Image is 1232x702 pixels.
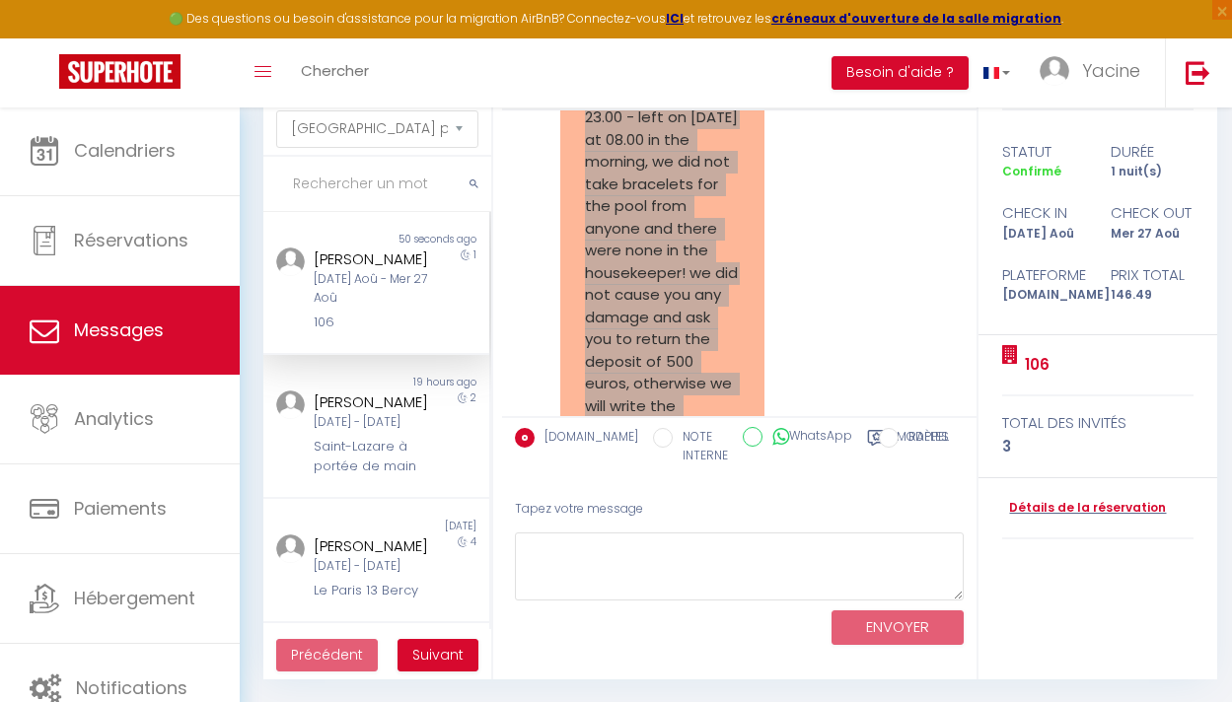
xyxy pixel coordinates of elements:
[989,140,1098,164] div: statut
[989,286,1098,305] div: [DOMAIN_NAME]
[276,534,305,563] img: ...
[1025,38,1165,107] a: ... Yacine
[535,428,638,450] label: [DOMAIN_NAME]
[76,675,187,700] span: Notifications
[314,270,432,308] div: [DATE] Aoû - Mer 27 Aoû
[832,610,964,645] button: ENVOYER
[301,60,369,81] span: Chercher
[276,247,305,276] img: ...
[673,428,728,465] label: NOTE INTERNE
[1018,353,1050,377] a: 106
[74,496,167,521] span: Paiements
[1098,163,1206,181] div: 1 nuit(s)
[74,406,154,431] span: Analytics
[1098,263,1206,287] div: Prix total
[1098,225,1206,244] div: Mer 27 Aoû
[762,427,852,449] label: WhatsApp
[585,18,741,550] pre: good afternoon. we rented your apartment on 26.28.2025, arrived at 23.00 - left on [DATE] at 08.0...
[989,263,1098,287] div: Plateforme
[989,225,1098,244] div: [DATE] Aoû
[1040,56,1069,86] img: ...
[376,519,488,534] div: [DATE]
[376,232,488,247] div: 50 seconds ago
[1002,435,1193,458] div: 3
[1186,60,1210,85] img: logout
[314,581,432,600] div: Le Paris 13 Bercy
[314,413,432,432] div: [DATE] - [DATE]
[398,639,478,672] button: Next
[276,639,378,672] button: Previous
[314,534,432,558] div: [PERSON_NAME]
[666,10,684,27] a: ICI
[376,375,488,390] div: 19 hours ago
[471,390,476,405] span: 2
[314,390,432,414] div: [PERSON_NAME]
[314,437,432,477] div: Saint-Lazare à portée de main
[1082,58,1140,83] span: Yacine
[74,138,176,163] span: Calendriers
[832,56,969,90] button: Besoin d'aide ?
[473,247,476,262] span: 1
[1098,140,1206,164] div: durée
[1002,163,1061,179] span: Confirmé
[899,428,949,450] label: RAPPEL
[16,8,75,67] button: Ouvrir le widget de chat LiveChat
[286,38,384,107] a: Chercher
[771,10,1061,27] a: créneaux d'ouverture de la salle migration
[515,485,964,533] div: Tapez votre message
[1002,499,1166,518] a: Détails de la réservation
[412,645,464,665] span: Suivant
[471,534,476,549] span: 4
[291,645,363,665] span: Précédent
[263,157,491,212] input: Rechercher un mot clé
[1148,613,1217,687] iframe: Chat
[276,390,305,419] img: ...
[1002,411,1193,435] div: total des invités
[1098,201,1206,225] div: check out
[314,313,432,332] div: 106
[314,247,432,271] div: [PERSON_NAME]
[74,586,195,610] span: Hébergement
[314,557,432,576] div: [DATE] - [DATE]
[74,228,188,252] span: Réservations
[1098,286,1206,305] div: 146.49
[59,54,181,89] img: Super Booking
[74,317,164,342] span: Messages
[989,201,1098,225] div: check in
